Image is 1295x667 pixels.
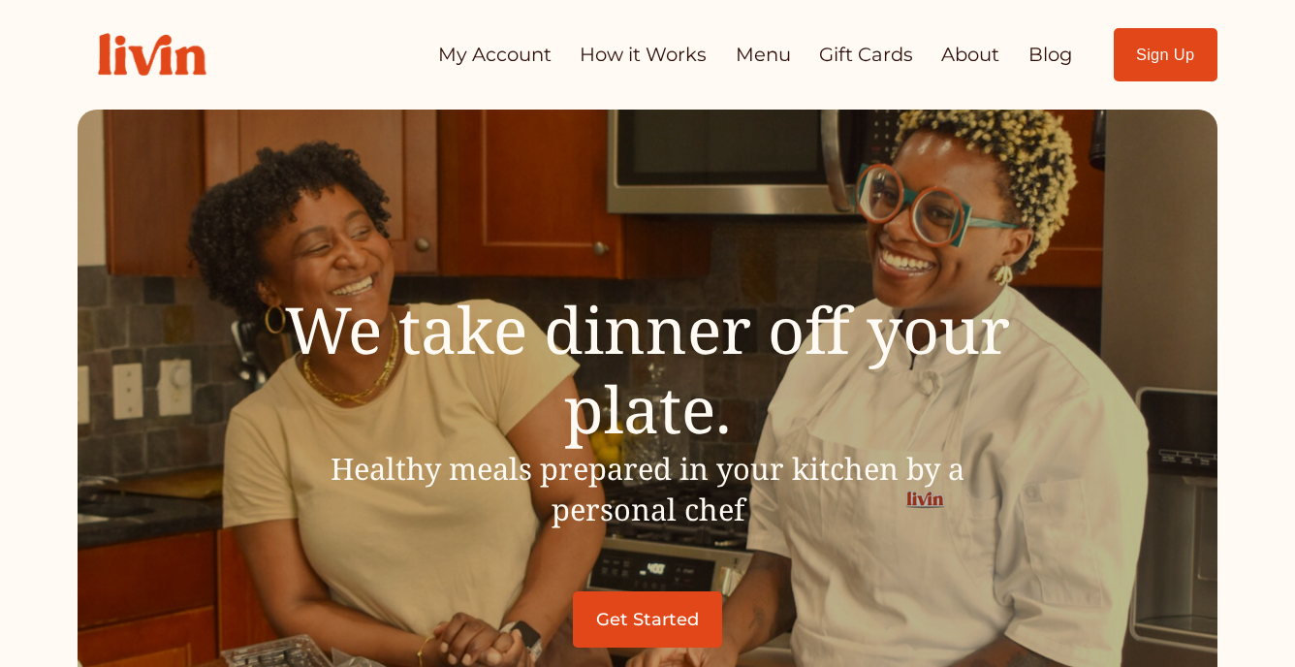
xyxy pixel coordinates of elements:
[1114,28,1217,81] a: Sign Up
[438,36,552,74] a: My Account
[285,285,1027,451] span: We take dinner off your plate.
[573,591,722,648] a: Get Started
[736,36,791,74] a: Menu
[941,36,999,74] a: About
[580,36,707,74] a: How it Works
[1028,36,1072,74] a: Blog
[78,13,227,96] img: Livin
[331,448,964,529] span: Healthy meals prepared in your kitchen by a personal chef
[819,36,913,74] a: Gift Cards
